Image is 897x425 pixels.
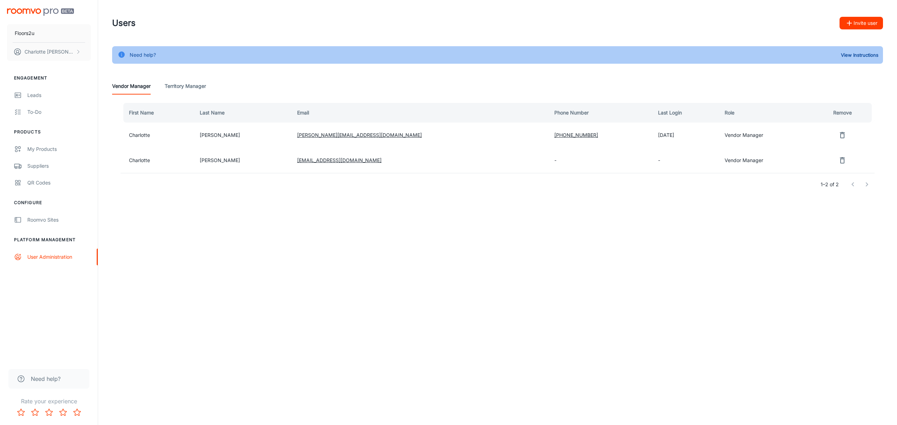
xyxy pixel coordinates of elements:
[297,157,382,163] a: [EMAIL_ADDRESS][DOMAIN_NAME]
[15,29,34,37] p: Floors2u
[27,91,91,99] div: Leads
[112,78,151,95] a: Vendor Manager
[121,103,194,123] th: First Name
[27,179,91,187] div: QR Codes
[121,148,194,173] td: Charlotte
[835,153,849,167] button: remove user
[25,48,74,56] p: Charlotte [PERSON_NAME]
[840,17,883,29] button: Invite user
[7,8,74,16] img: Roomvo PRO Beta
[27,162,91,170] div: Suppliers
[821,181,839,188] p: 1–2 of 2
[165,78,206,95] a: Territory Manager
[7,43,91,61] button: Charlotte [PERSON_NAME]
[652,148,719,173] td: -
[549,103,653,123] th: Phone Number
[27,216,91,224] div: Roomvo Sites
[194,103,292,123] th: Last Name
[121,123,194,148] td: Charlotte
[549,148,653,173] td: -
[813,103,875,123] th: Remove
[194,123,292,148] td: [PERSON_NAME]
[292,103,549,123] th: Email
[719,103,813,123] th: Role
[652,123,719,148] td: [DATE]
[27,108,91,116] div: To-do
[839,50,880,60] button: View Instructions
[130,48,156,62] div: Need help?
[719,123,813,148] td: Vendor Manager
[27,145,91,153] div: My Products
[835,128,849,142] button: remove user
[7,24,91,42] button: Floors2u
[297,132,422,138] a: [PERSON_NAME][EMAIL_ADDRESS][DOMAIN_NAME]
[719,148,813,173] td: Vendor Manager
[112,17,136,29] h1: Users
[554,132,598,138] a: [PHONE_NUMBER]
[194,148,292,173] td: [PERSON_NAME]
[652,103,719,123] th: Last Login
